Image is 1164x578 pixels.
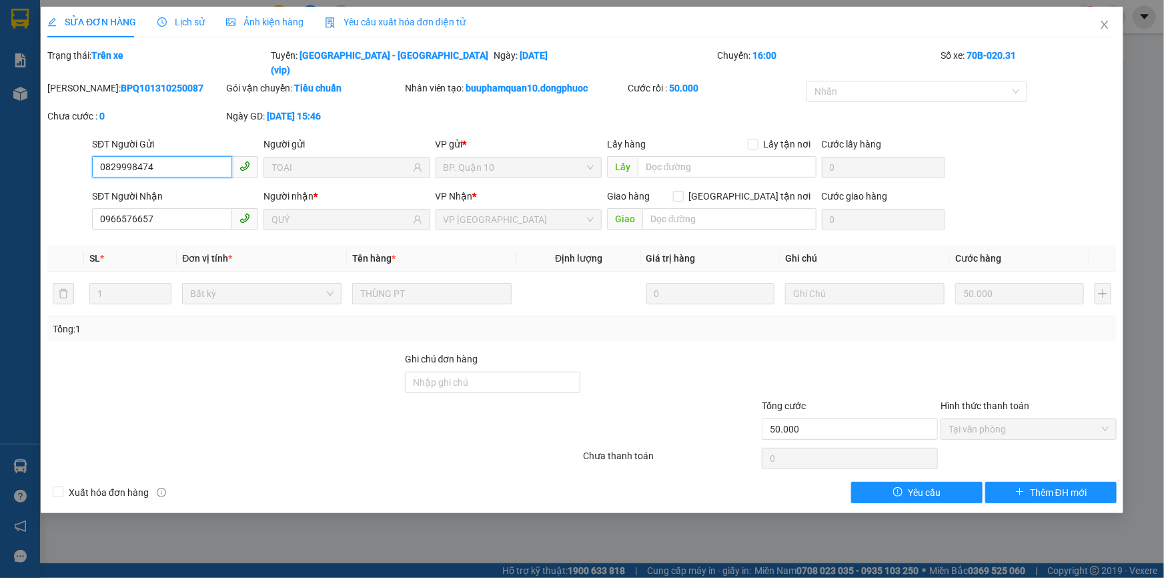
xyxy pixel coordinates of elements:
span: phone [239,161,250,172]
span: edit [47,17,57,27]
b: [GEOGRAPHIC_DATA] - [GEOGRAPHIC_DATA] (vip) [271,50,488,75]
span: Giá trị hàng [646,253,696,264]
div: Ngày: [493,48,716,77]
span: picture [226,17,235,27]
div: Chuyến: [716,48,939,77]
span: Lịch sử [157,17,205,27]
b: 50.000 [669,83,698,93]
span: VP Tây Ninh [444,210,594,230]
button: plusThêm ĐH mới [985,482,1117,503]
span: BP. Quận 10 [444,158,594,178]
span: Tại văn phòng [949,419,1109,439]
div: Gói vận chuyển: [226,81,402,95]
div: SĐT Người Gửi [92,137,258,152]
b: 0 [99,111,105,121]
th: Ghi chú [780,246,950,272]
div: Tuyến: [269,48,493,77]
img: icon [325,17,336,28]
span: Lấy [607,156,638,178]
span: Tên hàng [352,253,396,264]
span: info-circle [157,488,166,497]
b: [DATE] [520,50,548,61]
span: Xuất hóa đơn hàng [63,485,154,500]
input: Tên người gửi [271,160,410,175]
span: Giao hàng [607,191,650,202]
div: Ngày GD: [226,109,402,123]
span: exclamation-circle [893,487,903,498]
span: Tổng cước [762,400,806,411]
div: Chưa cước : [47,109,223,123]
input: Ghi chú đơn hàng [405,372,581,393]
span: clock-circle [157,17,167,27]
input: Cước lấy hàng [822,157,945,178]
input: Dọc đường [638,156,816,178]
div: SĐT Người Nhận [92,189,258,204]
input: Cước giao hàng [822,209,945,230]
div: Người nhận [263,189,430,204]
b: BPQ101310250087 [121,83,203,93]
input: VD: Bàn, Ghế [352,283,512,304]
span: close [1099,19,1110,30]
label: Cước lấy hàng [822,139,882,150]
span: user [413,215,422,224]
span: [GEOGRAPHIC_DATA] tận nơi [684,189,816,204]
span: Yêu cầu xuất hóa đơn điện tử [325,17,466,27]
span: phone [239,213,250,224]
button: Close [1086,7,1123,44]
span: Thêm ĐH mới [1030,485,1087,500]
b: [DATE] 15:46 [267,111,321,121]
span: Cước hàng [955,253,1001,264]
button: exclamation-circleYêu cầu [851,482,983,503]
b: Trên xe [91,50,123,61]
span: SỬA ĐƠN HÀNG [47,17,136,27]
button: delete [53,283,74,304]
div: Chưa thanh toán [582,449,761,472]
input: Dọc đường [642,208,816,230]
b: 70B-020.31 [967,50,1016,61]
div: Cước rồi : [628,81,804,95]
span: Đơn vị tính [182,253,232,264]
label: Cước giao hàng [822,191,888,202]
span: Định lượng [555,253,602,264]
div: Nhân viên tạo: [405,81,626,95]
span: Bất kỳ [190,284,334,304]
span: SL [89,253,100,264]
div: [PERSON_NAME]: [47,81,223,95]
label: Ghi chú đơn hàng [405,354,478,364]
span: Giao [607,208,642,230]
span: Lấy tận nơi [758,137,816,152]
input: 0 [646,283,775,304]
input: 0 [955,283,1084,304]
b: 16:00 [752,50,776,61]
b: Tiêu chuẩn [294,83,342,93]
button: plus [1095,283,1111,304]
span: VP Nhận [436,191,473,202]
span: Lấy hàng [607,139,646,150]
div: Tổng: 1 [53,322,450,336]
div: VP gửi [436,137,602,152]
div: Số xe: [939,48,1118,77]
input: Ghi Chú [785,283,945,304]
div: Trạng thái: [46,48,269,77]
input: Tên người nhận [271,212,410,227]
span: plus [1015,487,1025,498]
span: user [413,163,422,172]
div: Người gửi [263,137,430,152]
span: Yêu cầu [908,485,941,500]
span: Ảnh kiện hàng [226,17,304,27]
label: Hình thức thanh toán [941,400,1029,411]
b: buuphamquan10.dongphuoc [466,83,588,93]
